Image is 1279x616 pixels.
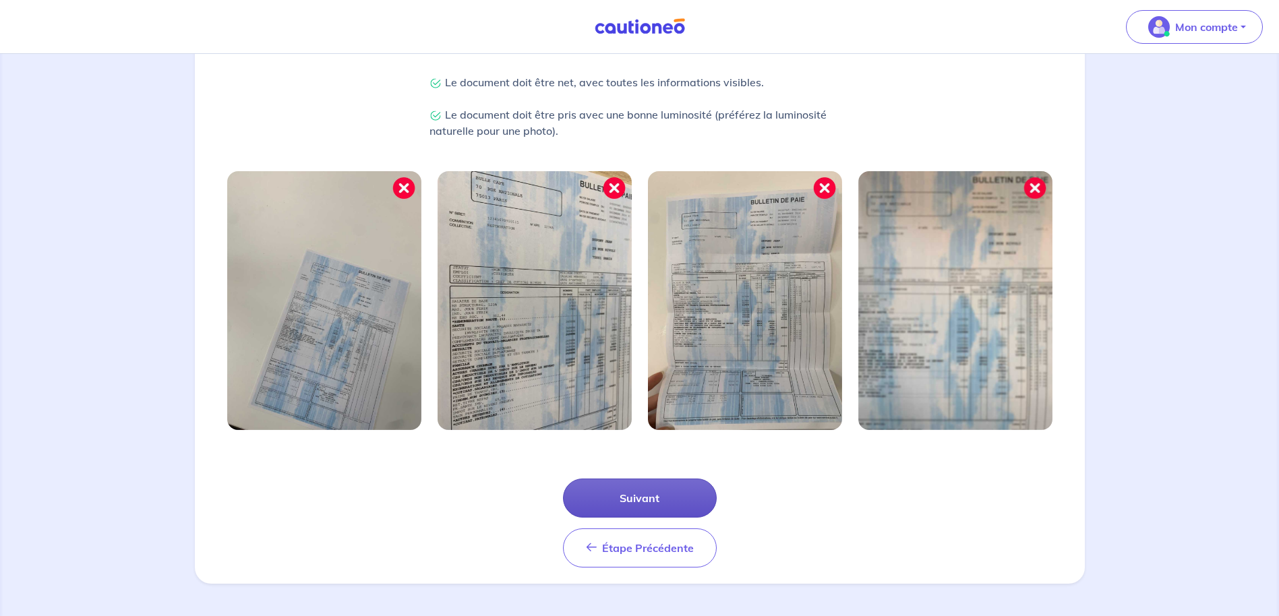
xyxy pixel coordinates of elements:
[1126,10,1263,44] button: illu_account_valid_menu.svgMon compte
[563,479,717,518] button: Suivant
[1175,19,1238,35] p: Mon compte
[429,74,850,139] p: Le document doit être net, avec toutes les informations visibles. Le document doit être pris avec...
[563,528,717,567] button: Étape Précédente
[648,171,842,430] img: Image mal cadrée 3
[429,110,442,122] img: Check
[589,18,690,35] img: Cautioneo
[858,171,1052,430] img: Image mal cadrée 4
[602,541,694,555] span: Étape Précédente
[429,78,442,90] img: Check
[227,171,421,430] img: Image mal cadrée 1
[1148,16,1170,38] img: illu_account_valid_menu.svg
[438,171,632,430] img: Image mal cadrée 2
